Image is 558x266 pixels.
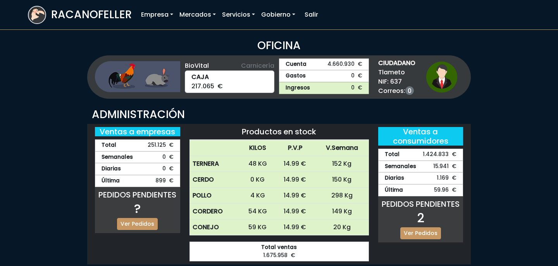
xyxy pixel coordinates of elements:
a: Empresa [138,7,176,22]
th: CORDERO [189,204,240,220]
th: KILOS [240,140,275,156]
td: 149 Kg [315,204,369,220]
strong: Última [385,186,403,194]
h5: PEDIDOS PENDIENTES [95,190,180,199]
td: 14.99 € [275,220,315,235]
strong: Última [102,177,120,185]
div: 251.125 € [95,139,180,151]
img: ganaderia.png [95,61,180,92]
td: 14.99 € [275,156,315,172]
td: 150 Kg [315,172,369,188]
td: 14.99 € [275,172,315,188]
th: POLLO [189,188,240,204]
span: 2 [417,209,424,227]
a: Ver Pedidos [400,227,441,239]
strong: Gastos [286,72,306,80]
td: 14.99 € [275,204,315,220]
h3: OFICINA [28,39,530,52]
a: Servicios [219,7,258,22]
div: 1.424.833 € [378,149,463,161]
div: 1.675.958 € [189,242,369,261]
h5: Productos en stock [189,127,369,136]
td: 14.99 € [275,188,315,204]
th: TERNERA [189,156,240,172]
strong: Ingresos [286,84,310,92]
td: 54 KG [240,204,275,220]
div: 217.065 € [185,70,275,93]
strong: Semanales [102,153,133,161]
h5: Ventas a consumidores [378,127,463,146]
div: BioVital [185,61,275,70]
div: 15.941 € [378,161,463,173]
strong: CIUDADANO [378,58,415,68]
a: RACANOFELLER [28,4,132,26]
th: P.V.P [275,140,315,156]
strong: CAJA [191,72,268,82]
th: V.Semana [315,140,369,156]
td: 4 KG [240,188,275,204]
td: 59 KG [240,220,275,235]
div: 0 € [95,163,180,175]
span: Tlameto [378,68,415,77]
span: NIF: 637 [378,77,415,86]
td: 298 Kg [315,188,369,204]
a: Ingresos0 € [279,82,369,94]
a: Cuenta4.660.930 € [279,58,369,70]
div: 59.96 € [378,184,463,196]
strong: Cuenta [286,60,307,69]
span: Carnicería [241,61,274,70]
h3: ADMINISTRACIÓN [92,108,466,121]
a: Gastos0 € [279,70,369,82]
span: ? [134,200,141,217]
strong: Diarias [102,165,121,173]
h3: RACANOFELLER [51,8,132,21]
strong: Total [102,141,116,149]
a: Mercados [176,7,219,22]
div: 1.169 € [378,172,463,184]
a: Salir [301,7,321,22]
th: CONEJO [189,220,240,235]
th: CERDO [189,172,240,188]
strong: Total ventas [196,244,362,252]
strong: Semanales [385,163,416,171]
img: logoracarojo.png [29,7,45,21]
a: 0 [405,86,414,95]
a: Ver Pedidos [117,218,158,230]
td: 152 Kg [315,156,369,172]
a: Gobierno [258,7,298,22]
img: ciudadano1.png [426,62,457,93]
span: Correos: [378,86,415,96]
td: 20 Kg [315,220,369,235]
strong: Diarias [385,174,404,182]
h5: Ventas a empresas [95,127,180,136]
div: 0 € [95,151,180,163]
div: 899 € [95,175,180,187]
strong: Total [385,151,400,159]
td: 48 KG [240,156,275,172]
td: 0 KG [240,172,275,188]
h5: PEDIDOS PENDIENTES [378,199,463,209]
